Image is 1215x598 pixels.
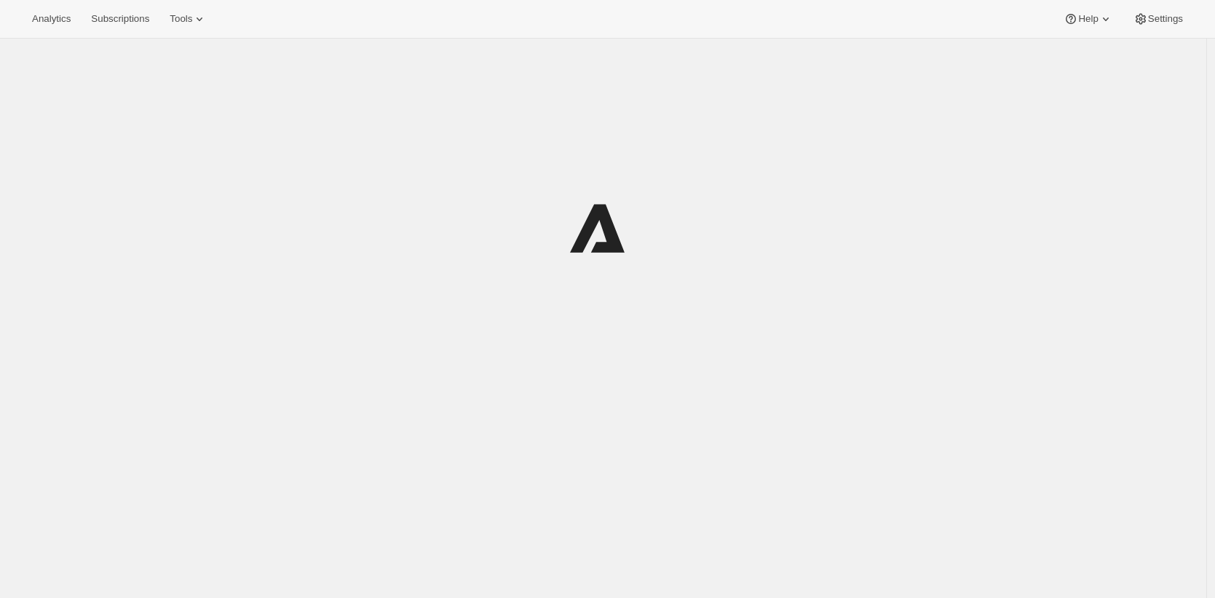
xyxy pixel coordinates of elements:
button: Analytics [23,9,79,29]
span: Help [1078,13,1098,25]
span: Subscriptions [91,13,149,25]
button: Subscriptions [82,9,158,29]
button: Settings [1125,9,1192,29]
button: Tools [161,9,215,29]
button: Help [1055,9,1121,29]
span: Settings [1148,13,1183,25]
span: Tools [170,13,192,25]
span: Analytics [32,13,71,25]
